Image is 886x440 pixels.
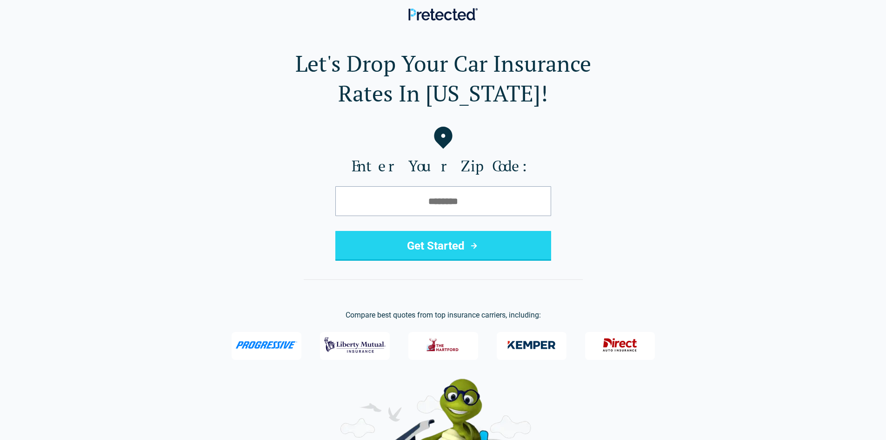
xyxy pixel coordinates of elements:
[335,231,551,261] button: Get Started
[15,48,871,108] h1: Let's Drop Your Car Insurance Rates In [US_STATE]!
[501,333,562,357] img: Kemper
[15,156,871,175] label: Enter Your Zip Code:
[324,333,386,357] img: Liberty Mutual
[420,333,466,357] img: The Hartford
[235,341,298,349] img: Progressive
[15,310,871,321] p: Compare best quotes from top insurance carriers, including:
[597,333,643,357] img: Direct General
[408,8,478,20] img: Pretected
